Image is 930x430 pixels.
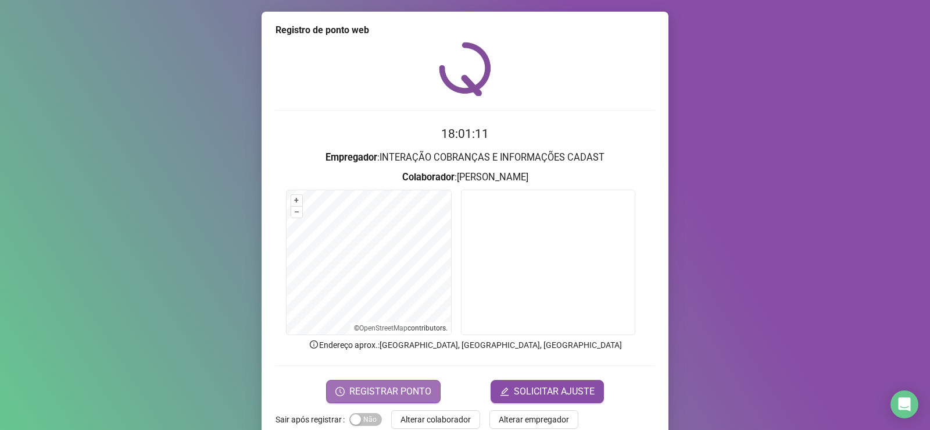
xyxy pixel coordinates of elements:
[309,339,319,350] span: info-circle
[402,172,455,183] strong: Colaborador
[349,385,431,399] span: REGISTRAR PONTO
[325,152,377,163] strong: Empregador
[291,207,302,218] button: –
[500,387,509,396] span: edit
[291,195,302,206] button: +
[491,380,604,403] button: editSOLICITAR AJUSTE
[439,42,491,96] img: QRPoint
[359,324,407,332] a: OpenStreetMap
[326,380,441,403] button: REGISTRAR PONTO
[890,390,918,418] div: Open Intercom Messenger
[276,339,654,351] p: Endereço aprox. : [GEOGRAPHIC_DATA], [GEOGRAPHIC_DATA], [GEOGRAPHIC_DATA]
[276,150,654,165] h3: : INTERAÇÃO COBRANÇAS E INFORMAÇÕES CADAST
[391,410,480,429] button: Alterar colaborador
[514,385,595,399] span: SOLICITAR AJUSTE
[499,413,569,426] span: Alterar empregador
[276,170,654,185] h3: : [PERSON_NAME]
[276,410,349,429] label: Sair após registrar
[354,324,448,332] li: © contributors.
[400,413,471,426] span: Alterar colaborador
[441,127,489,141] time: 18:01:11
[489,410,578,429] button: Alterar empregador
[335,387,345,396] span: clock-circle
[276,23,654,37] div: Registro de ponto web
